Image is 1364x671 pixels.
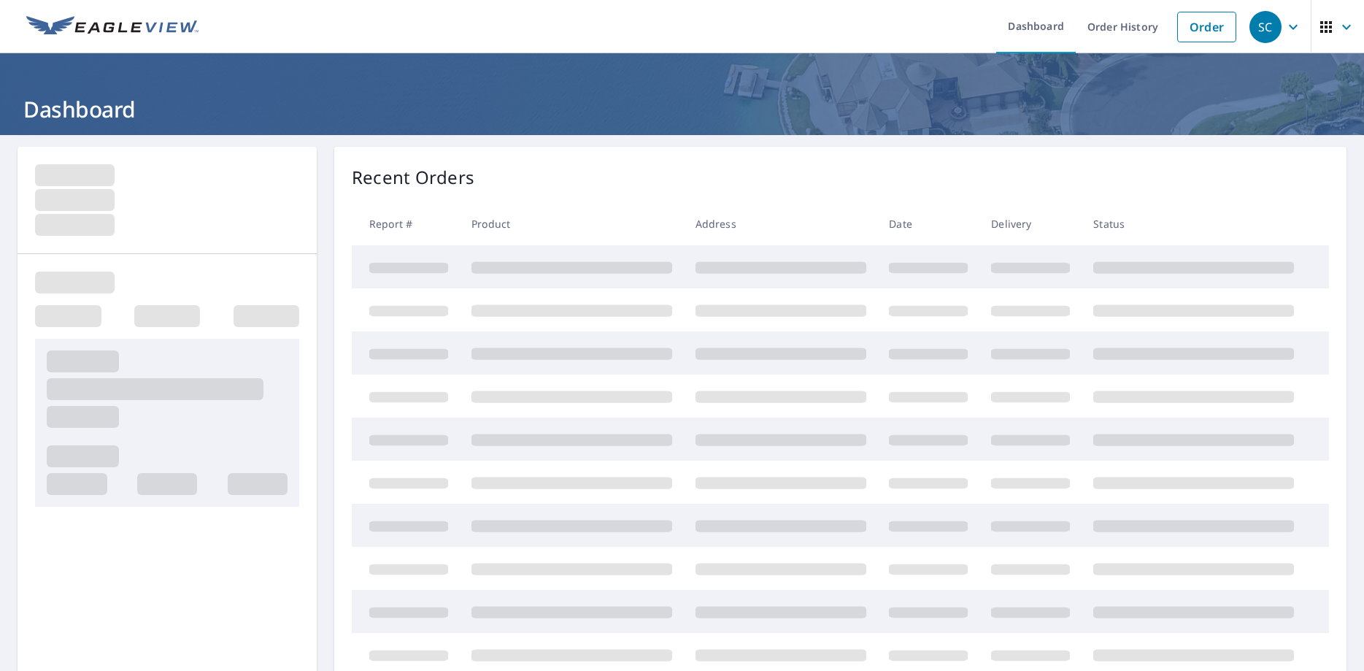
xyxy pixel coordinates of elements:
[460,202,684,245] th: Product
[1177,12,1236,42] a: Order
[1082,202,1306,245] th: Status
[684,202,878,245] th: Address
[979,202,1082,245] th: Delivery
[1249,11,1282,43] div: SC
[352,202,460,245] th: Report #
[877,202,979,245] th: Date
[26,16,199,38] img: EV Logo
[352,164,474,191] p: Recent Orders
[18,94,1346,124] h1: Dashboard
